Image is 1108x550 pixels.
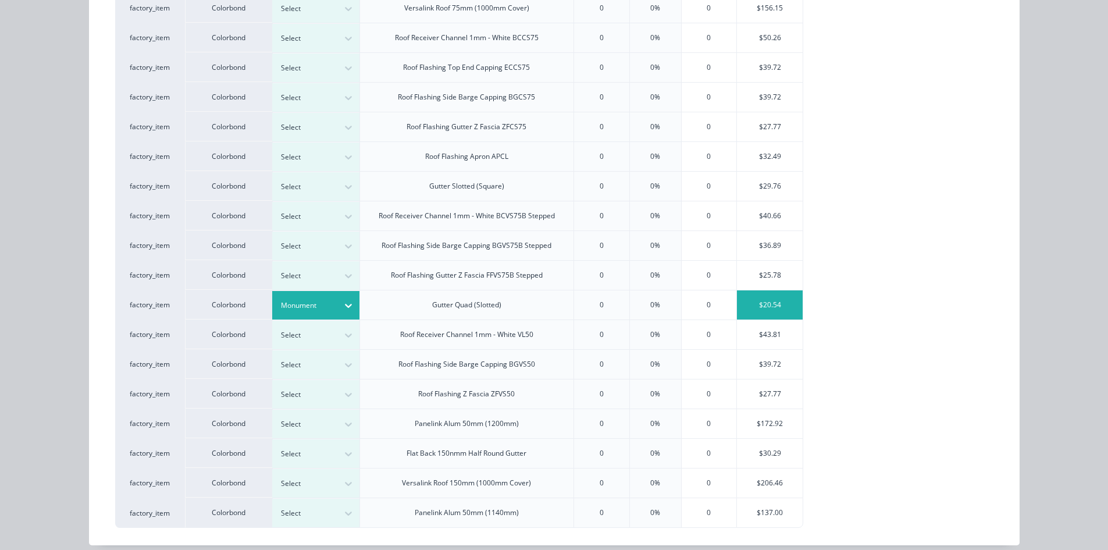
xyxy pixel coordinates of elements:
[682,172,737,201] div: 0
[382,240,551,251] div: Roof Flashing Side Barge Capping BGVS75B Stepped
[600,359,604,370] div: 0
[398,359,535,370] div: Roof Flashing Side Barge Capping BGVS50
[682,290,737,320] div: 0
[650,33,660,43] div: 0%
[402,478,531,488] div: Versalink Roof 150mm (1000mm Cover)
[418,389,515,399] div: Roof Flashing Z Fascia ZFVS50
[398,92,535,102] div: Roof Flashing Side Barge Capping BGCS75
[115,171,185,201] div: factory_item
[650,181,660,191] div: 0%
[600,508,604,518] div: 0
[185,290,272,320] div: Colorbond
[185,112,272,141] div: Colorbond
[682,53,737,82] div: 0
[650,122,660,132] div: 0%
[737,350,803,379] div: $39.72
[650,418,660,429] div: 0%
[115,349,185,379] div: factory_item
[600,389,604,399] div: 0
[682,498,737,527] div: 0
[737,439,803,468] div: $30.29
[429,181,504,191] div: Gutter Slotted (Square)
[600,448,604,459] div: 0
[737,261,803,290] div: $25.78
[600,62,604,73] div: 0
[115,290,185,320] div: factory_item
[115,438,185,468] div: factory_item
[185,320,272,349] div: Colorbond
[600,478,604,488] div: 0
[682,439,737,468] div: 0
[115,230,185,260] div: factory_item
[600,329,604,340] div: 0
[600,211,604,221] div: 0
[600,418,604,429] div: 0
[650,329,660,340] div: 0%
[682,469,737,498] div: 0
[650,211,660,221] div: 0%
[391,270,543,281] div: Roof Flashing Gutter Z Fascia FFVS75B Stepped
[185,52,272,82] div: Colorbond
[600,240,604,251] div: 0
[115,409,185,438] div: factory_item
[115,23,185,52] div: factory_item
[682,201,737,230] div: 0
[185,468,272,498] div: Colorbond
[737,112,803,141] div: $27.77
[404,3,529,13] div: Versalink Roof 75mm (1000mm Cover)
[650,240,660,251] div: 0%
[682,379,737,409] div: 0
[650,62,660,73] div: 0%
[600,270,604,281] div: 0
[682,320,737,349] div: 0
[650,478,660,488] div: 0%
[600,181,604,191] div: 0
[115,141,185,171] div: factory_item
[115,52,185,82] div: factory_item
[682,142,737,171] div: 0
[600,122,604,132] div: 0
[115,201,185,230] div: factory_item
[432,300,501,310] div: Gutter Quad (Slotted)
[737,172,803,201] div: $29.76
[737,469,803,498] div: $206.46
[115,82,185,112] div: factory_item
[682,231,737,260] div: 0
[403,62,530,73] div: Roof Flashing Top End Capping ECCS75
[737,290,803,320] div: $20.54
[407,448,526,459] div: Flat Back 150nmm Half Round Gutter
[650,448,660,459] div: 0%
[650,151,660,162] div: 0%
[415,508,519,518] div: Panelink Alum 50mm (1140mm)
[395,33,539,43] div: Roof Receiver Channel 1mm - White BCCS75
[185,171,272,201] div: Colorbond
[415,418,519,429] div: Panelink Alum 50mm (1200mm)
[400,329,533,340] div: Roof Receiver Channel 1mm - White VL50
[185,349,272,379] div: Colorbond
[185,82,272,112] div: Colorbond
[650,3,660,13] div: 0%
[737,320,803,349] div: $43.81
[379,211,555,221] div: Roof Receiver Channel 1mm - White BCVS75B Stepped
[737,83,803,112] div: $39.72
[115,498,185,528] div: factory_item
[650,92,660,102] div: 0%
[737,409,803,438] div: $172.92
[407,122,526,132] div: Roof Flashing Gutter Z Fascia ZFCS75
[600,151,604,162] div: 0
[600,3,604,13] div: 0
[650,300,660,310] div: 0%
[185,409,272,438] div: Colorbond
[650,508,660,518] div: 0%
[185,141,272,171] div: Colorbond
[600,300,604,310] div: 0
[600,92,604,102] div: 0
[650,389,660,399] div: 0%
[185,379,272,409] div: Colorbond
[185,23,272,52] div: Colorbond
[115,112,185,141] div: factory_item
[682,350,737,379] div: 0
[115,320,185,349] div: factory_item
[425,151,508,162] div: Roof Flashing Apron APCL
[737,498,803,527] div: $137.00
